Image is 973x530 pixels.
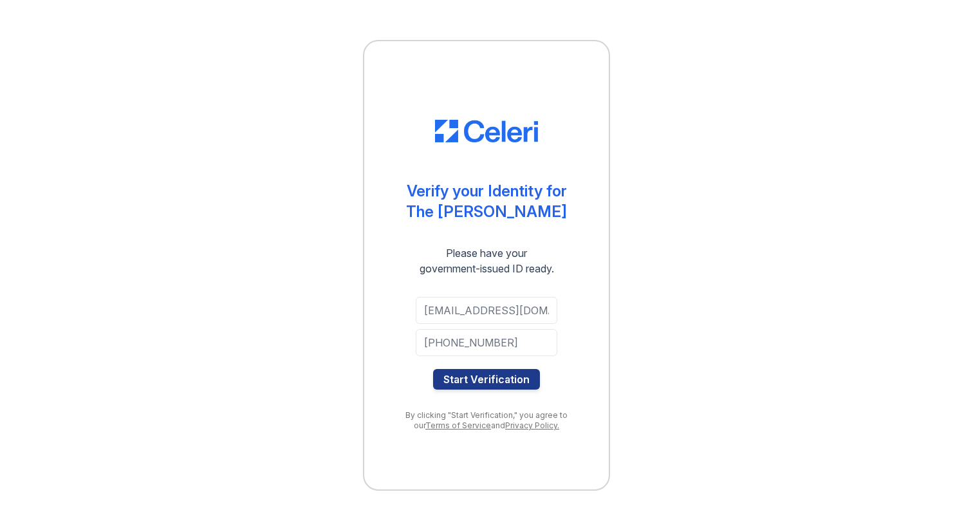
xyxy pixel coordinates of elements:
img: CE_Logo_Blue-a8612792a0a2168367f1c8372b55b34899dd931a85d93a1a3d3e32e68fde9ad4.png [435,120,538,143]
input: Phone [416,329,557,356]
div: By clicking "Start Verification," you agree to our and [390,410,583,431]
button: Start Verification [433,369,540,390]
input: Email [416,297,557,324]
div: Verify your Identity for The [PERSON_NAME] [406,181,567,222]
a: Privacy Policy. [505,421,559,430]
a: Terms of Service [425,421,491,430]
div: Please have your government-issued ID ready. [396,245,577,276]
